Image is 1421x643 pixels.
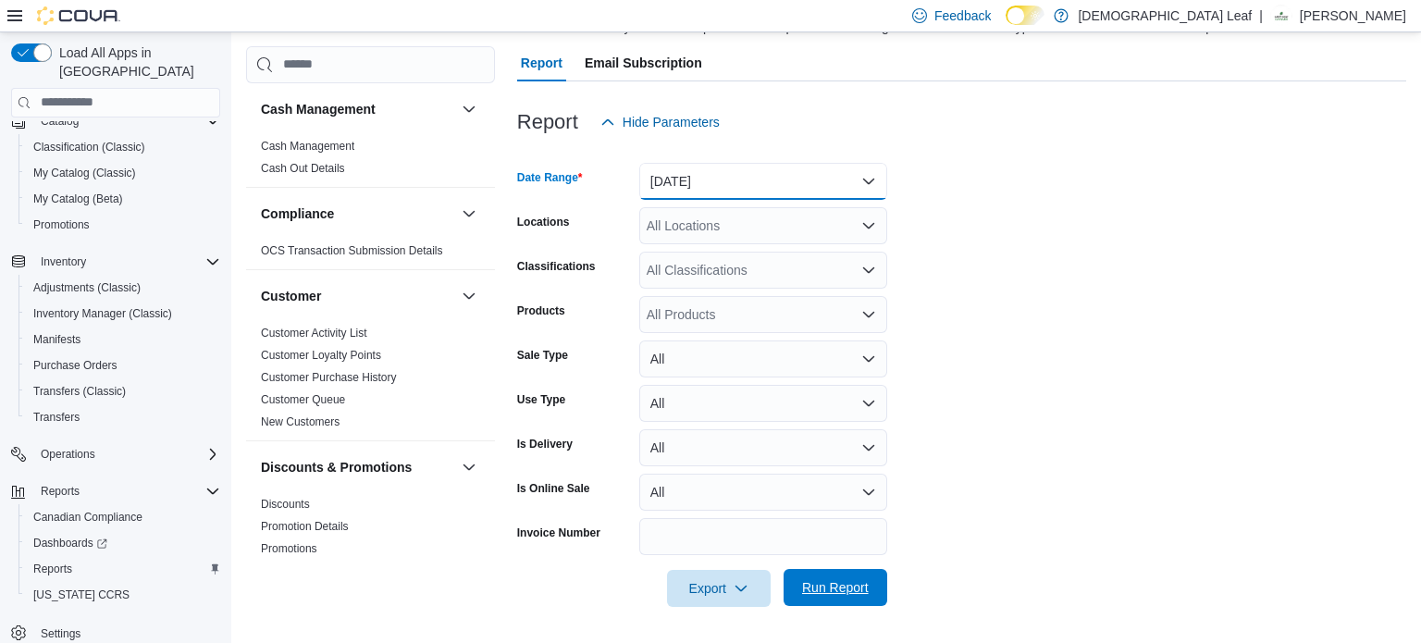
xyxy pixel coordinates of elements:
a: Discounts [261,498,310,511]
a: OCS Transaction Submission Details [261,244,443,257]
a: Transfers [26,406,87,428]
button: Inventory [4,249,228,275]
span: Adjustments (Classic) [33,280,141,295]
h3: Discounts & Promotions [261,458,412,476]
span: OCS Transaction Submission Details [261,243,443,258]
button: Compliance [458,203,480,225]
a: Manifests [26,328,88,351]
span: Transfers (Classic) [26,380,220,402]
span: Settings [41,626,80,641]
div: Cash Management [246,135,495,187]
a: My Catalog (Beta) [26,188,130,210]
span: Manifests [26,328,220,351]
button: All [639,429,887,466]
button: Discounts & Promotions [261,458,454,476]
span: Transfers [26,406,220,428]
p: | [1259,5,1263,27]
label: Products [517,303,565,318]
button: Inventory Manager (Classic) [19,301,228,327]
span: Operations [41,447,95,462]
span: Export [678,570,760,607]
button: Cash Management [458,98,480,120]
button: Open list of options [861,218,876,233]
button: Catalog [4,108,228,134]
div: Customer [246,322,495,440]
span: Reports [41,484,80,499]
p: [PERSON_NAME] [1300,5,1406,27]
button: Purchase Orders [19,352,228,378]
a: Cash Out Details [261,162,345,175]
a: Purchase Orders [26,354,125,377]
span: Customer Loyalty Points [261,348,381,363]
button: Cash Management [261,100,454,118]
button: Operations [4,441,228,467]
span: Feedback [934,6,991,25]
span: Customer Purchase History [261,370,397,385]
h3: Cash Management [261,100,376,118]
a: Customer Purchase History [261,371,397,384]
label: Is Delivery [517,437,573,451]
button: Discounts & Promotions [458,456,480,478]
button: All [639,474,887,511]
span: [US_STATE] CCRS [33,587,130,602]
span: Run Report [802,578,869,597]
span: Adjustments (Classic) [26,277,220,299]
a: Transfers (Classic) [26,380,133,402]
button: Hide Parameters [593,104,727,141]
label: Use Type [517,392,565,407]
span: Catalog [33,110,220,132]
span: Cash Out Details [261,161,345,176]
span: Classification (Classic) [26,136,220,158]
button: Promotions [19,212,228,238]
button: Classification (Classic) [19,134,228,160]
span: Promotions [26,214,220,236]
a: Canadian Compliance [26,506,150,528]
label: Is Online Sale [517,481,590,496]
img: Cova [37,6,120,25]
a: Customer Loyalty Points [261,349,381,362]
a: Dashboards [19,530,228,556]
a: Inventory Manager (Classic) [26,303,179,325]
span: Promotion Details [261,519,349,534]
span: Canadian Compliance [26,506,220,528]
span: Hide Parameters [623,113,720,131]
h3: Report [517,111,578,133]
span: Catalog [41,114,79,129]
button: Customer [261,287,454,305]
span: Cash Management [261,139,354,154]
a: New Customers [261,415,340,428]
span: Transfers (Classic) [33,384,126,399]
label: Invoice Number [517,526,600,540]
p: [DEMOGRAPHIC_DATA] Leaf [1078,5,1252,27]
span: Reports [33,480,220,502]
a: Promotions [26,214,97,236]
a: Promotion Details [261,520,349,533]
span: Dashboards [33,536,107,550]
span: Discounts [261,497,310,512]
span: Inventory [33,251,220,273]
a: Classification (Classic) [26,136,153,158]
a: Customer Queue [261,393,345,406]
div: Compliance [246,240,495,269]
span: Operations [33,443,220,465]
span: Washington CCRS [26,584,220,606]
button: Reports [33,480,87,502]
button: All [639,340,887,377]
span: Reports [33,562,72,576]
label: Sale Type [517,348,568,363]
button: Export [667,570,771,607]
button: Canadian Compliance [19,504,228,530]
button: Reports [19,556,228,582]
button: Manifests [19,327,228,352]
span: New Customers [261,414,340,429]
h3: Compliance [261,204,334,223]
span: Inventory Manager (Classic) [26,303,220,325]
button: Inventory [33,251,93,273]
span: My Catalog (Beta) [33,192,123,206]
a: Adjustments (Classic) [26,277,148,299]
span: Transfers [33,410,80,425]
a: Reports [26,558,80,580]
span: Manifests [33,332,80,347]
button: All [639,385,887,422]
label: Date Range [517,170,583,185]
